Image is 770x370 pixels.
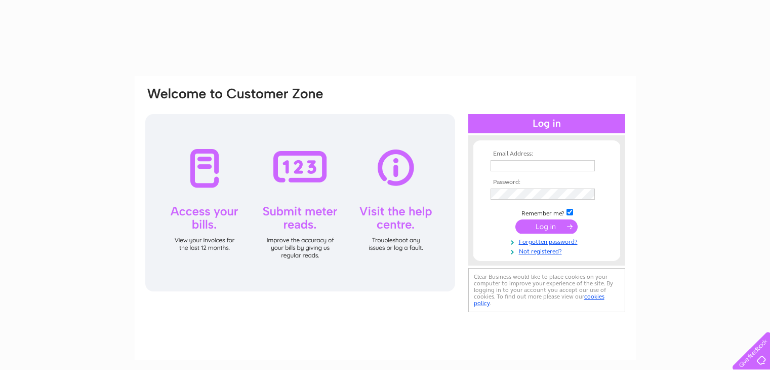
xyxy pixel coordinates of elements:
th: Password: [488,179,605,186]
div: Clear Business would like to place cookies on your computer to improve your experience of the sit... [468,268,625,312]
a: cookies policy [474,293,604,307]
a: Forgotten password? [491,236,605,246]
a: Not registered? [491,246,605,255]
th: Email Address: [488,151,605,158]
input: Submit [515,219,578,234]
td: Remember me? [488,207,605,217]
